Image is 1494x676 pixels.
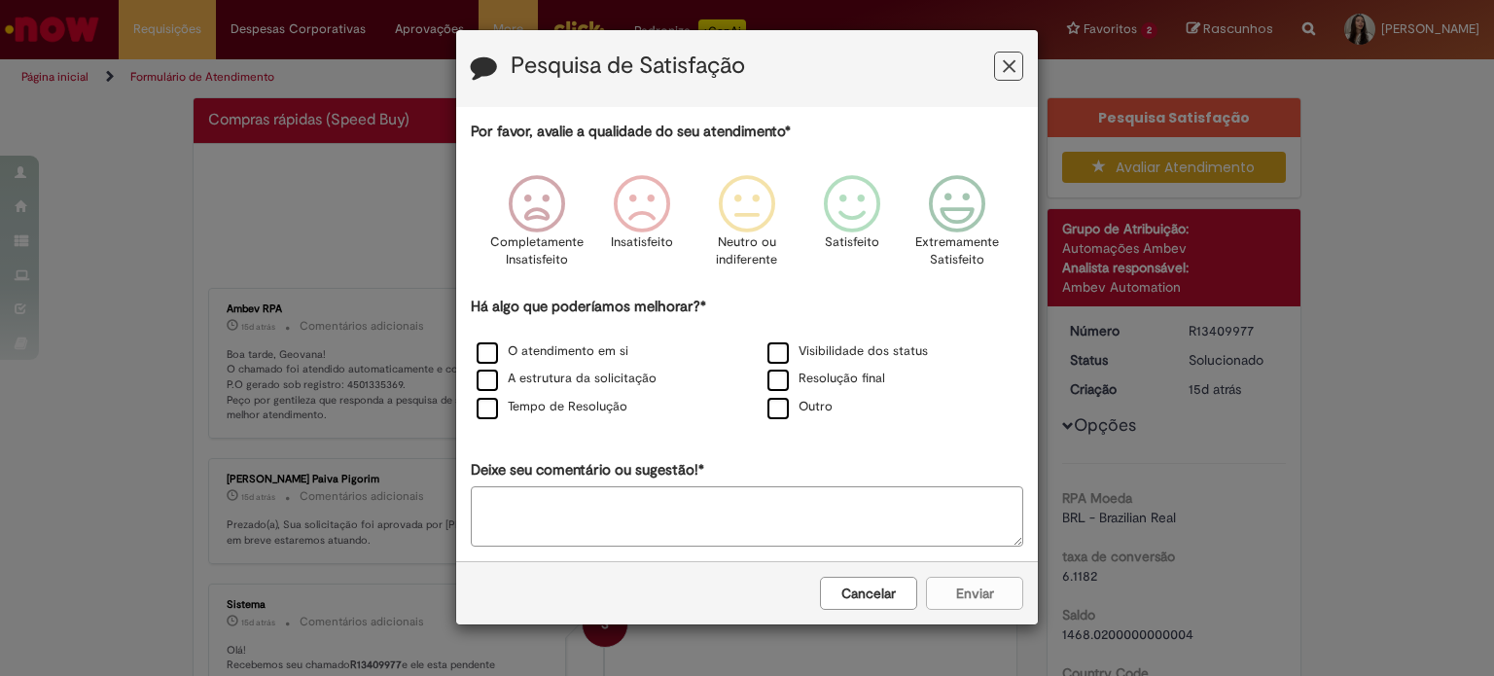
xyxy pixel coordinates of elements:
label: A estrutura da solicitação [477,370,657,388]
label: Outro [767,398,833,416]
label: O atendimento em si [477,342,628,361]
label: Resolução final [767,370,885,388]
div: Satisfeito [802,160,902,294]
div: Neutro ou indiferente [697,160,797,294]
p: Extremamente Satisfeito [915,233,999,269]
button: Cancelar [820,577,917,610]
label: Visibilidade dos status [767,342,928,361]
label: Deixe seu comentário ou sugestão!* [471,460,704,480]
p: Insatisfeito [611,233,673,252]
div: Completamente Insatisfeito [486,160,586,294]
div: Há algo que poderíamos melhorar?* [471,297,1023,422]
label: Tempo de Resolução [477,398,627,416]
p: Completamente Insatisfeito [490,233,584,269]
p: Neutro ou indiferente [712,233,782,269]
p: Satisfeito [825,233,879,252]
label: Pesquisa de Satisfação [511,53,745,79]
div: Insatisfeito [592,160,692,294]
div: Extremamente Satisfeito [907,160,1007,294]
label: Por favor, avalie a qualidade do seu atendimento* [471,122,791,142]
